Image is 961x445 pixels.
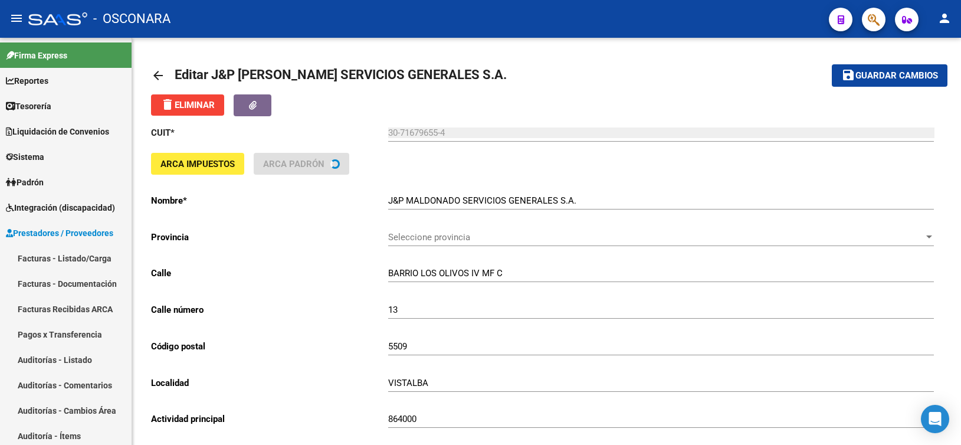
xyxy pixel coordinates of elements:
[151,194,388,207] p: Nombre
[841,68,855,82] mat-icon: save
[151,303,388,316] p: Calle número
[160,159,235,169] span: ARCA Impuestos
[151,126,388,139] p: CUIT
[151,413,388,426] p: Actividad principal
[6,150,44,163] span: Sistema
[6,100,51,113] span: Tesorería
[6,74,48,87] span: Reportes
[832,64,947,86] button: Guardar cambios
[93,6,170,32] span: - OSCONARA
[151,340,388,353] p: Código postal
[151,231,388,244] p: Provincia
[388,232,923,243] span: Seleccione provincia
[151,68,165,83] mat-icon: arrow_back
[151,153,244,175] button: ARCA Impuestos
[175,67,507,82] span: Editar J&P [PERSON_NAME] SERVICIOS GENERALES S.A.
[9,11,24,25] mat-icon: menu
[921,405,949,433] div: Open Intercom Messenger
[6,49,67,62] span: Firma Express
[855,71,938,81] span: Guardar cambios
[160,97,175,112] mat-icon: delete
[6,227,113,240] span: Prestadores / Proveedores
[160,100,215,110] span: Eliminar
[937,11,952,25] mat-icon: person
[6,176,44,189] span: Padrón
[254,153,349,175] button: ARCA Padrón
[6,201,115,214] span: Integración (discapacidad)
[263,159,324,169] span: ARCA Padrón
[151,94,224,116] button: Eliminar
[6,125,109,138] span: Liquidación de Convenios
[151,267,388,280] p: Calle
[151,377,388,390] p: Localidad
